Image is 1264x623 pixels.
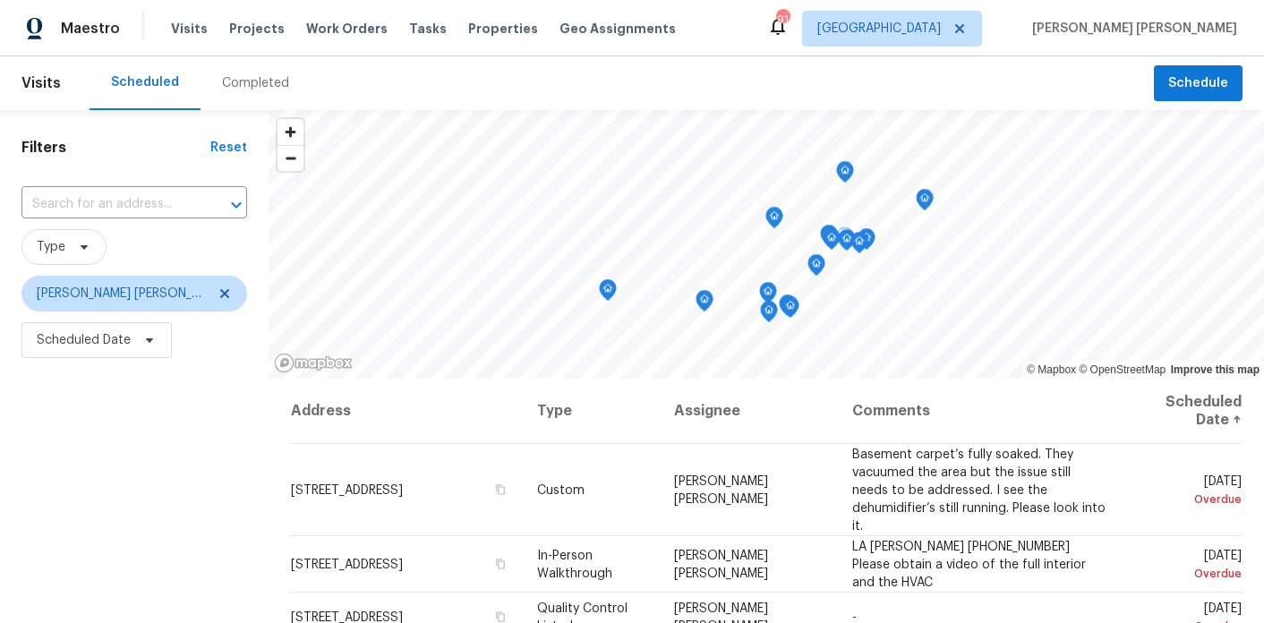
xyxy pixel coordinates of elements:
div: Map marker [858,228,875,256]
a: Improve this map [1171,363,1260,376]
div: Map marker [765,207,783,235]
button: Copy Address [492,555,508,571]
button: Copy Address [492,481,508,497]
span: [PERSON_NAME] [PERSON_NAME] [674,474,768,505]
a: OpenStreetMap [1079,363,1166,376]
div: Map marker [836,227,854,255]
span: Scheduled Date [37,331,131,349]
div: Map marker [599,279,617,307]
a: Mapbox [1027,363,1076,376]
div: Map marker [759,282,777,310]
h1: Filters [21,139,210,157]
canvas: Map [269,110,1264,379]
span: Properties [468,20,538,38]
span: [GEOGRAPHIC_DATA] [817,20,941,38]
span: Basement carpet’s fully soaked. They vacuumed the area but the issue still needs to be addressed.... [852,448,1106,532]
th: Scheduled Date ↑ [1123,379,1243,444]
th: Address [290,379,523,444]
div: Map marker [820,225,838,252]
span: [DATE] [1138,474,1242,508]
span: Projects [229,20,285,38]
div: Map marker [779,294,797,322]
span: [PERSON_NAME] [PERSON_NAME] [674,549,768,579]
button: Zoom out [278,145,303,171]
span: Visits [21,64,61,103]
span: Geo Assignments [559,20,676,38]
div: Map marker [850,232,868,260]
span: Schedule [1168,73,1228,95]
span: In-Person Walkthrough [537,549,612,579]
div: 91 [776,11,789,29]
span: Visits [171,20,208,38]
span: [STREET_ADDRESS] [291,483,403,496]
div: Map marker [916,189,934,217]
span: Maestro [61,20,120,38]
div: Map marker [823,228,841,256]
div: Overdue [1138,490,1242,508]
button: Zoom in [278,119,303,145]
span: [PERSON_NAME] [PERSON_NAME] [37,285,206,303]
div: Map marker [836,161,854,189]
button: Open [224,192,249,218]
div: Map marker [838,229,856,257]
span: Zoom out [278,146,303,171]
div: Map marker [696,290,713,318]
input: Search for an address... [21,191,197,218]
span: [DATE] [1138,549,1242,582]
span: [PERSON_NAME] [PERSON_NAME] [1025,20,1237,38]
div: Map marker [807,254,825,282]
div: Reset [210,139,247,157]
th: Type [523,379,660,444]
div: Map marker [781,296,799,324]
span: [STREET_ADDRESS] [291,558,403,570]
a: Mapbox homepage [274,353,353,373]
button: Schedule [1154,65,1243,102]
span: LA [PERSON_NAME] [PHONE_NUMBER] Please obtain a video of the full interior and the HVAC [852,540,1086,588]
span: Type [37,238,65,256]
div: Completed [222,74,289,92]
th: Comments [838,379,1123,444]
div: Map marker [760,301,778,329]
span: Custom [537,483,585,496]
span: Work Orders [306,20,388,38]
div: Overdue [1138,564,1242,582]
div: Scheduled [111,73,179,91]
th: Assignee [660,379,838,444]
span: Tasks [409,22,447,35]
